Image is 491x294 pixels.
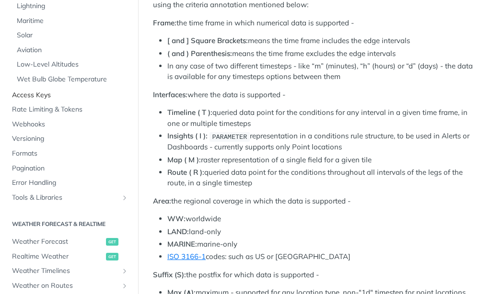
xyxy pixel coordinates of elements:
[7,279,131,293] a: Weather on RoutesShow subpages for Weather on Routes
[7,220,131,228] h2: Weather Forecast & realtime
[12,134,129,144] span: Versioning
[12,57,131,72] a: Low-Level Altitudes
[167,214,186,223] strong: WW:
[167,227,189,236] strong: LAND:
[106,253,118,260] span: get
[167,36,248,45] strong: [ and ] Square Brackets:
[153,18,176,27] strong: Frame:
[167,131,476,153] li: representation in a conditions rule structure, to be used in Alerts or Dashboards - currently sup...
[167,108,212,117] strong: Timeline ( T ):
[121,282,129,290] button: Show subpages for Weather on Routes
[7,117,131,132] a: Webhooks
[7,88,131,102] a: Access Keys
[167,214,476,225] li: worldwide
[7,132,131,146] a: Versioning
[7,147,131,161] a: Formats
[12,72,131,87] a: Wet Bulb Globe Temperature
[17,45,129,55] span: Aviation
[167,155,476,166] li: raster representation of a single field for a given tile
[7,249,131,264] a: Realtime Weatherget
[12,90,129,100] span: Access Keys
[153,18,476,29] p: the time frame in which numerical data is supported -
[212,133,247,140] span: PARAMETER
[12,43,131,57] a: Aviation
[167,167,476,189] li: queried data point for the conditions throughout all intervals of the legs of the route, in a sin...
[17,75,129,84] span: Wet Bulb Globe Temperature
[167,251,476,262] li: codes: such as US or [GEOGRAPHIC_DATA]
[12,252,104,261] span: Realtime Weather
[12,266,118,276] span: Weather Timelines
[12,193,118,203] span: Tools & Libraries
[12,28,131,43] a: Solar
[12,164,129,173] span: Pagination
[167,131,208,140] strong: Insights ( I ):
[167,252,206,261] a: ISO 3166-1
[7,102,131,117] a: Rate Limiting & Tokens
[12,149,129,158] span: Formats
[17,31,129,40] span: Solar
[167,107,476,129] li: queried data point for the conditions for any interval in a given time frame, in one or multiple ...
[153,90,187,99] strong: Interfaces:
[7,264,131,278] a: Weather TimelinesShow subpages for Weather Timelines
[12,105,129,114] span: Rate Limiting & Tokens
[12,120,129,129] span: Webhooks
[12,14,131,28] a: Maritime
[121,194,129,202] button: Show subpages for Tools & Libraries
[17,1,129,11] span: Lightning
[167,168,204,177] strong: Route ( R ):
[12,281,118,291] span: Weather on Routes
[167,61,476,82] li: In any case of two different timesteps - like “m” (minutes), “h” (hours) or “d” (days) - the data...
[17,60,129,69] span: Low-Level Altitudes
[7,235,131,249] a: Weather Forecastget
[12,237,104,247] span: Weather Forecast
[7,161,131,176] a: Pagination
[17,16,129,26] span: Maritime
[153,196,171,205] strong: Area:
[121,267,129,275] button: Show subpages for Weather Timelines
[106,238,118,246] span: get
[167,155,201,164] strong: Map ( M ):
[167,35,476,46] li: means the time frame includes the edge intervals
[153,196,476,207] p: the regional coverage in which the data is supported -
[167,239,197,249] strong: MARINE:
[153,270,186,279] strong: Suffix (S):
[167,48,476,59] li: means the time frame excludes the edge intervals
[167,239,476,250] li: marine-only
[167,49,232,58] strong: ( and ) Parenthesis:
[153,90,476,101] p: where the data is supported -
[7,176,131,190] a: Error Handling
[153,270,476,281] p: the postfix for which data is supported -
[7,191,131,205] a: Tools & LibrariesShow subpages for Tools & Libraries
[167,226,476,237] li: land-only
[12,178,129,188] span: Error Handling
